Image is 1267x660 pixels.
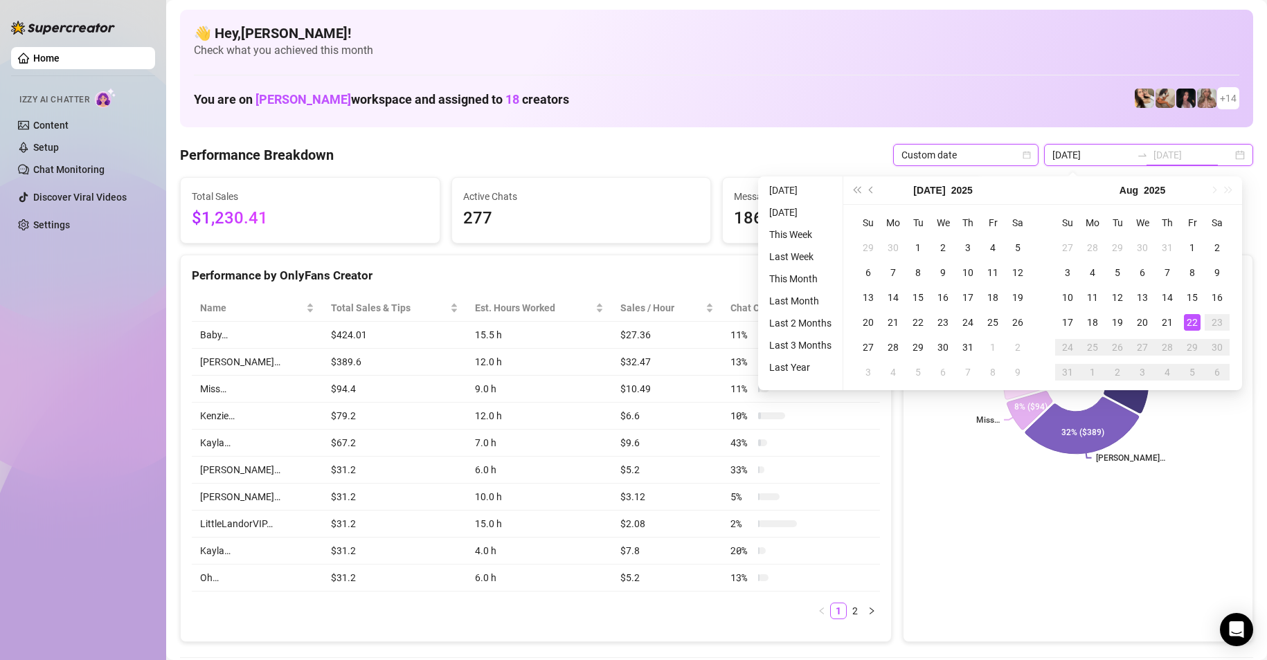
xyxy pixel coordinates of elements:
div: 24 [960,314,976,331]
td: 2025-09-06 [1205,360,1230,385]
span: calendar [1023,151,1031,159]
div: 18 [1084,314,1101,331]
td: 2025-07-30 [931,335,955,360]
td: 15.0 h [467,511,612,538]
td: Kayla… [192,430,323,457]
th: Sa [1205,210,1230,235]
td: 2025-08-05 [906,360,931,385]
div: 11 [1084,289,1101,306]
span: Total Sales & Tips [331,300,448,315]
div: 3 [1059,264,1076,281]
td: $31.2 [323,565,467,592]
td: 2025-08-11 [1080,285,1105,310]
td: Miss… [192,376,323,403]
div: 26 [1109,339,1126,356]
span: 5 % [730,489,753,504]
li: [DATE] [764,204,837,221]
div: 8 [985,364,1001,381]
span: swap-right [1137,149,1148,161]
a: 2 [847,603,863,618]
div: 29 [1184,339,1201,356]
th: Su [856,210,881,235]
h4: 👋 Hey, [PERSON_NAME] ! [194,24,1239,43]
td: 2025-08-09 [1205,260,1230,285]
td: 2025-07-06 [856,260,881,285]
td: 2025-08-04 [881,360,906,385]
td: 2025-07-29 [1105,235,1130,260]
div: 30 [1209,339,1225,356]
td: 2025-07-04 [980,235,1005,260]
div: 5 [1184,364,1201,381]
td: 2025-09-02 [1105,360,1130,385]
div: 21 [885,314,901,331]
td: $31.2 [323,538,467,565]
li: Last Year [764,359,837,376]
div: 10 [1059,289,1076,306]
span: Messages Sent [734,189,971,204]
td: 2025-07-09 [931,260,955,285]
div: 1 [1184,239,1201,256]
li: 2 [847,603,863,619]
td: 2025-08-04 [1080,260,1105,285]
td: 2025-07-07 [881,260,906,285]
div: 8 [910,264,926,281]
td: 2025-08-07 [955,360,980,385]
td: 2025-07-31 [955,335,980,360]
div: 1 [985,339,1001,356]
span: to [1137,149,1148,161]
div: 28 [1159,339,1176,356]
td: 2025-08-10 [1055,285,1080,310]
div: 18 [985,289,1001,306]
td: 2025-07-29 [906,335,931,360]
td: 2025-08-17 [1055,310,1080,335]
td: 2025-07-01 [906,235,931,260]
div: 13 [1134,289,1151,306]
th: Su [1055,210,1080,235]
div: 16 [1209,289,1225,306]
div: 2 [935,239,951,256]
td: $6.6 [612,403,722,430]
td: $424.01 [323,322,467,349]
span: + 14 [1220,91,1237,106]
div: 17 [1059,314,1076,331]
td: 2025-07-31 [1155,235,1180,260]
td: 2025-07-27 [856,335,881,360]
td: 12.0 h [467,403,612,430]
div: 31 [1159,239,1176,256]
a: Setup [33,142,59,153]
td: 2025-09-04 [1155,360,1180,385]
td: 2025-08-18 [1080,310,1105,335]
td: 2025-08-23 [1205,310,1230,335]
div: 5 [910,364,926,381]
text: Miss… [976,415,1000,425]
td: 2025-09-05 [1180,360,1205,385]
div: 22 [1184,314,1201,331]
div: 5 [1009,239,1026,256]
div: 9 [1009,364,1026,381]
div: 29 [910,339,926,356]
img: AI Chatter [95,88,116,108]
td: Kayla… [192,538,323,565]
td: $389.6 [323,349,467,376]
div: 4 [885,364,901,381]
div: 6 [1209,364,1225,381]
td: 2025-07-16 [931,285,955,310]
h1: You are on workspace and assigned to creators [194,92,569,107]
td: 2025-08-06 [1130,260,1155,285]
td: 2025-08-08 [980,360,1005,385]
td: 2025-08-20 [1130,310,1155,335]
td: 2025-08-07 [1155,260,1180,285]
td: 2025-08-01 [1180,235,1205,260]
th: Th [1155,210,1180,235]
span: Check what you achieved this month [194,43,1239,58]
div: 22 [910,314,926,331]
img: Kenzie (@dmaxkenz) [1197,89,1216,108]
li: 1 [830,603,847,619]
th: Total Sales & Tips [323,295,467,322]
div: 12 [1109,289,1126,306]
td: 2025-08-24 [1055,335,1080,360]
span: 1864 [734,205,971,232]
div: 3 [860,364,877,381]
td: 2025-07-13 [856,285,881,310]
span: $1,230.41 [192,205,429,232]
